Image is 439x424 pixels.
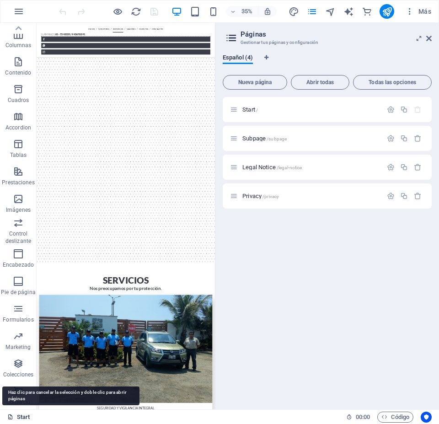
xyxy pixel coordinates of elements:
[5,343,31,351] p: Marketing
[6,398,31,406] p: Comercio
[240,164,382,170] div: Legal Notice/legal-notice
[130,6,141,17] button: reload
[6,206,31,214] p: Imágenes
[405,7,431,16] span: Más
[289,6,299,17] i: Diseño (Ctrl+Alt+Y)
[277,165,302,170] span: /legal-notice
[346,412,370,423] h6: Tiempo de la sesión
[240,193,382,199] div: Privacy/privacy
[112,6,123,17] button: Haz clic para salir del modo de previsualización y seguir editando
[414,163,422,171] div: Eliminar
[414,134,422,142] div: Eliminar
[387,163,395,171] div: Configuración
[223,52,253,65] span: Español (4)
[242,164,302,171] span: Haz clic para abrir la página
[400,134,408,142] div: Duplicar
[387,134,395,142] div: Configuración
[361,6,372,17] button: commerce
[242,193,279,199] span: Haz clic para abrir la página
[325,6,336,17] i: Navegador
[227,80,283,85] span: Nueva página
[362,413,364,420] span: :
[256,107,258,113] span: /
[353,75,432,90] button: Todas las opciones
[306,6,317,17] button: pages
[380,4,394,19] button: publish
[7,412,30,423] a: Start
[343,6,354,17] button: text_generator
[262,194,279,199] span: /privacy
[414,192,422,200] div: Eliminar
[387,192,395,200] div: Configuración
[381,412,409,423] span: Código
[1,289,35,296] p: Pie de página
[240,107,382,113] div: Start/
[267,136,287,141] span: /subpage
[10,151,27,159] p: Tablas
[226,6,258,17] button: 35%
[421,412,432,423] button: Usercentrics
[2,179,34,186] p: Prestaciones
[295,80,345,85] span: Abrir todas
[400,192,408,200] div: Duplicar
[8,97,29,104] p: Cuadros
[325,6,336,17] button: navigator
[242,106,258,113] span: Haz clic para abrir la página
[223,75,287,90] button: Nueva página
[131,6,141,17] i: Volver a cargar página
[241,38,413,47] h3: Gestionar tus páginas y configuración
[357,80,428,85] span: Todas las opciones
[5,69,31,76] p: Contenido
[356,412,370,423] span: 00 00
[387,106,395,113] div: Configuración
[241,30,432,38] h2: Páginas
[240,6,254,17] h6: 35%
[240,135,382,141] div: Subpage/subpage
[291,75,349,90] button: Abrir todas
[5,124,31,131] p: Accordion
[362,6,372,17] i: Comercio
[242,135,287,142] span: Haz clic para abrir la página
[223,54,432,71] div: Pestañas de idiomas
[263,7,272,16] i: Al redimensionar, ajustar el nivel de zoom automáticamente para ajustarse al dispositivo elegido.
[5,42,32,49] p: Columnas
[3,371,33,378] p: Colecciones
[400,163,408,171] div: Duplicar
[288,6,299,17] button: design
[343,6,354,17] i: AI Writer
[400,106,408,113] div: Duplicar
[382,6,392,17] i: Publicar
[414,106,422,113] div: La página principal no puede eliminarse
[377,412,413,423] button: Código
[402,4,435,19] button: Más
[3,261,34,268] p: Encabezado
[307,6,317,17] i: Páginas (Ctrl+Alt+S)
[3,316,33,323] p: Formularios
